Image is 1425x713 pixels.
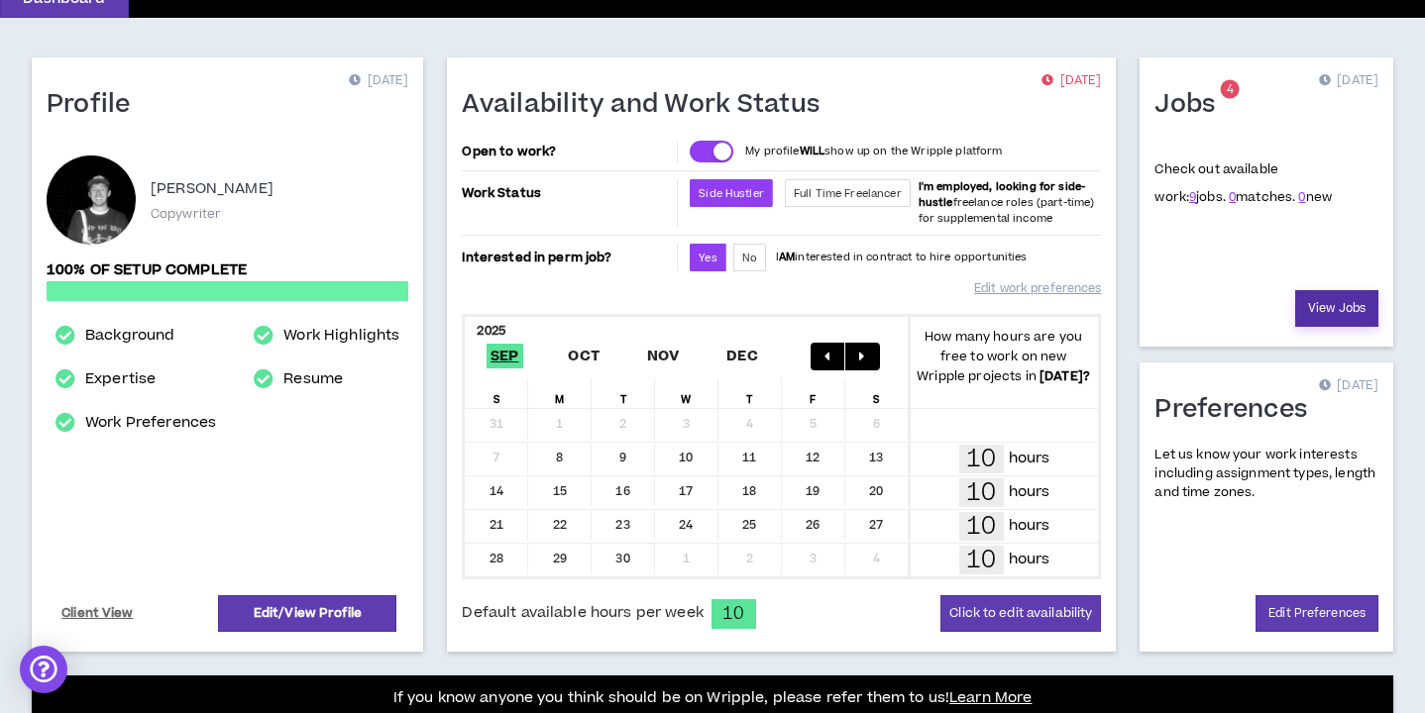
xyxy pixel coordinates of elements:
a: Work Highlights [283,324,399,348]
a: Edit work preferences [974,271,1101,306]
p: How many hours are you free to work on new Wripple projects in [909,327,1099,386]
p: [DATE] [1041,71,1101,91]
button: Click to edit availability [940,595,1101,632]
a: 0 [1298,188,1305,206]
a: Expertise [85,367,156,391]
a: Background [85,324,174,348]
h1: Availability and Work Status [462,89,834,121]
span: Yes [699,251,716,265]
p: [DATE] [1319,71,1378,91]
a: 0 [1229,188,1236,206]
div: S [465,378,528,408]
span: new [1298,188,1332,206]
b: [DATE] ? [1040,367,1090,385]
p: [DATE] [349,71,408,91]
div: Jacob S. [47,155,136,245]
p: I interested in contract to hire opportunities [776,250,1028,265]
p: hours [1009,481,1050,503]
p: hours [1009,549,1050,570]
p: hours [1009,448,1050,469]
div: S [845,378,909,408]
p: If you know anyone you think should be on Wripple, please refer them to us! [393,686,1033,710]
span: freelance roles (part-time) for supplemental income [919,179,1095,226]
span: jobs. [1189,188,1226,206]
p: Check out available work: [1154,160,1332,206]
a: Resume [283,367,343,391]
p: Copywriter [151,205,221,223]
p: Open to work? [462,144,673,159]
span: Oct [564,344,603,368]
p: [PERSON_NAME] [151,177,274,201]
span: matches. [1229,188,1295,206]
p: hours [1009,515,1050,537]
sup: 4 [1221,80,1240,99]
span: Nov [643,344,684,368]
span: Sep [487,344,523,368]
b: I'm employed, looking for side-hustle [919,179,1085,210]
p: Work Status [462,179,673,207]
span: Dec [722,344,762,368]
p: Let us know your work interests including assignment types, length and time zones. [1154,446,1378,503]
a: Edit/View Profile [218,595,396,632]
a: Edit Preferences [1256,595,1378,632]
div: Open Intercom Messenger [20,646,67,693]
a: View Jobs [1295,290,1378,327]
p: 100% of setup complete [47,259,408,281]
a: Learn More [949,687,1032,708]
h1: Profile [47,89,146,121]
div: F [782,378,845,408]
div: T [592,378,655,408]
div: M [528,378,592,408]
b: 2025 [477,322,505,340]
strong: AM [779,250,795,264]
span: 4 [1227,81,1234,98]
span: Default available hours per week [462,602,703,624]
a: 9 [1189,188,1196,206]
span: No [742,251,757,265]
p: Interested in perm job? [462,244,673,271]
a: Client View [58,596,137,631]
strong: WILL [800,144,825,158]
a: Work Preferences [85,411,216,435]
h1: Jobs [1154,89,1230,121]
div: T [718,378,782,408]
h1: Preferences [1154,394,1322,426]
p: [DATE] [1319,376,1378,396]
div: W [655,378,718,408]
p: My profile show up on the Wripple platform [745,144,1002,159]
span: Full Time Freelancer [794,186,902,201]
